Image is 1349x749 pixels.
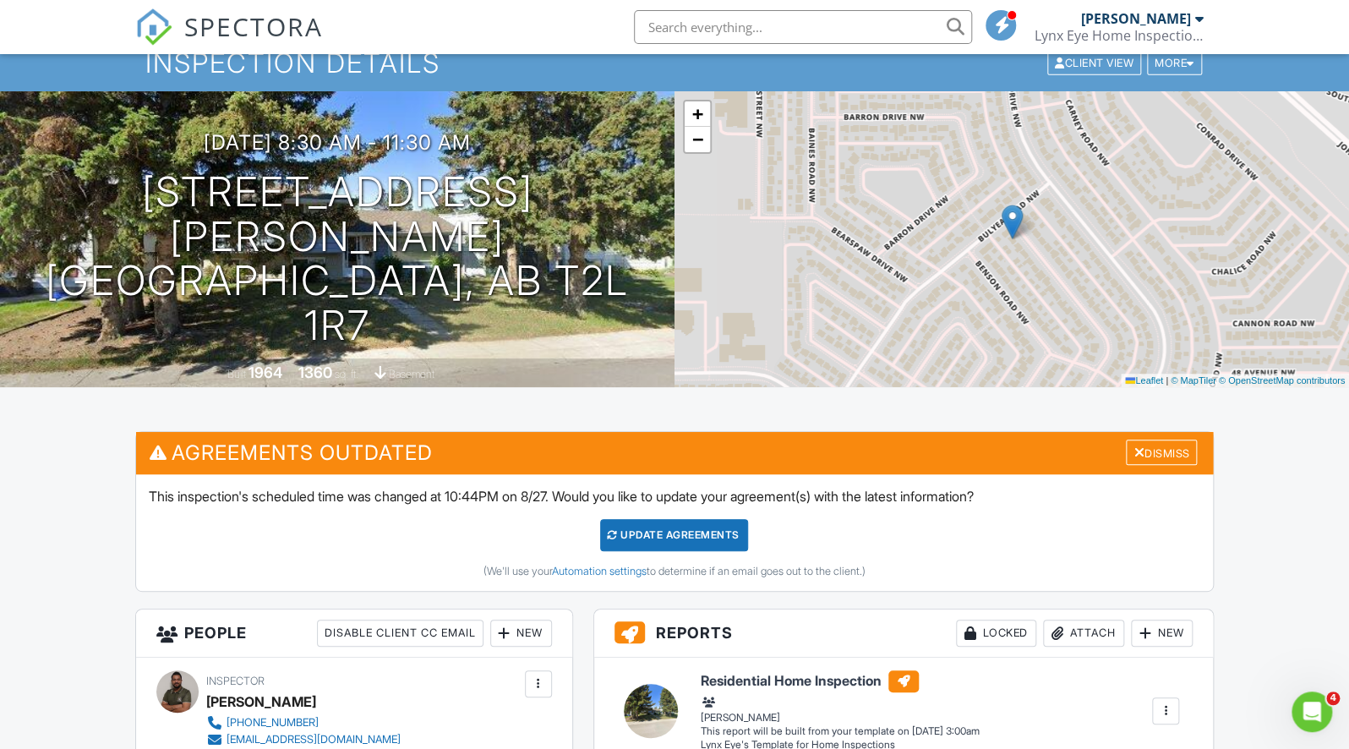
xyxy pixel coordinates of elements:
a: Zoom in [685,101,710,127]
input: Search everything... [634,10,972,44]
div: (We'll use your to determine if an email goes out to the client.) [149,565,1201,578]
div: Lynx Eye Home Inspections Inc. [1034,27,1203,44]
span: Built [227,368,246,380]
div: Dismiss [1126,440,1197,466]
span: − [692,128,703,150]
div: 1360 [298,364,332,381]
h3: People [136,610,572,658]
span: 4 [1326,692,1340,705]
h6: Residential Home Inspection [701,670,980,692]
a: Zoom out [685,127,710,152]
div: Attach [1043,620,1124,647]
iframe: Intercom live chat [1292,692,1332,732]
div: New [490,620,552,647]
div: 1964 [248,364,282,381]
div: [PERSON_NAME] [701,694,980,724]
a: SPECTORA [135,23,323,58]
a: [EMAIL_ADDRESS][DOMAIN_NAME] [206,731,401,748]
a: Client View [1046,56,1145,68]
img: Marker [1002,205,1023,239]
div: Disable Client CC Email [317,620,483,647]
h1: Inspection Details [145,48,1203,78]
img: The Best Home Inspection Software - Spectora [135,8,172,46]
div: Update Agreements [600,519,748,551]
div: New [1131,620,1193,647]
div: [PERSON_NAME] [206,689,316,714]
span: SPECTORA [184,8,323,44]
span: Inspector [206,675,265,687]
div: This inspection's scheduled time was changed at 10:44PM on 8/27. Would you like to update your ag... [136,474,1214,591]
div: [PERSON_NAME] [1080,10,1190,27]
div: Locked [956,620,1036,647]
h1: [STREET_ADDRESS][PERSON_NAME] [GEOGRAPHIC_DATA], AB T2L 1R7 [27,170,647,348]
h3: Agreements Outdated [136,432,1214,473]
a: © MapTiler [1171,375,1216,385]
span: sq. ft. [335,368,358,380]
div: More [1147,52,1202,74]
a: © OpenStreetMap contributors [1219,375,1345,385]
div: Client View [1047,52,1141,74]
h3: Reports [594,610,1214,658]
div: [PHONE_NUMBER] [227,716,319,730]
h3: [DATE] 8:30 am - 11:30 am [204,131,471,154]
span: basement [389,368,434,380]
a: [PHONE_NUMBER] [206,714,401,731]
a: Leaflet [1125,375,1163,385]
div: [EMAIL_ADDRESS][DOMAIN_NAME] [227,733,401,746]
a: Automation settings [552,565,647,577]
span: | [1166,375,1168,385]
div: This report will be built from your template on [DATE] 3:00am [701,724,980,738]
span: + [692,103,703,124]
